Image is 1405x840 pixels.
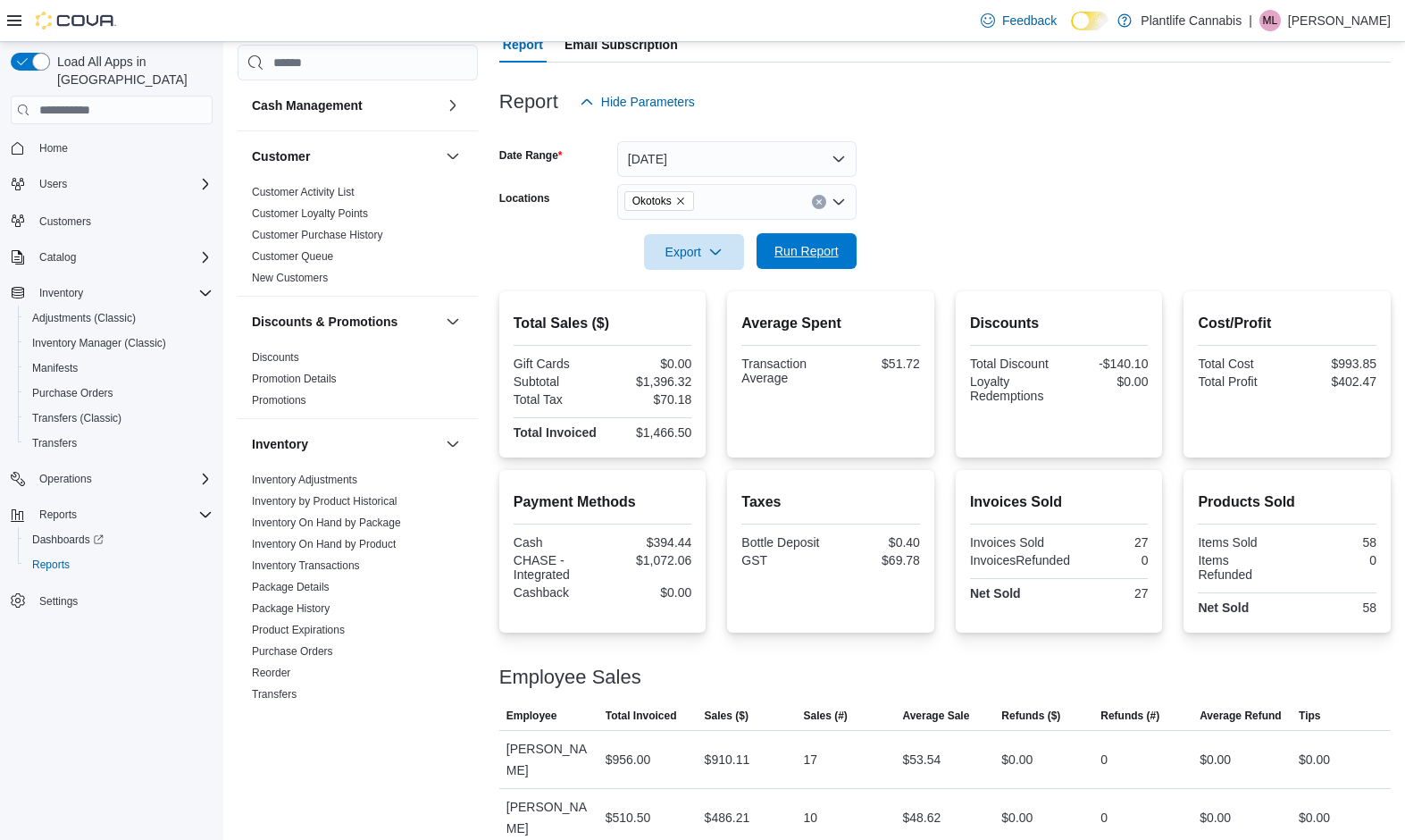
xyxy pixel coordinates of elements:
[252,517,401,529] a: Inventory On Hand by Package
[25,357,213,379] span: Manifests
[252,602,330,615] a: Package History
[655,234,733,270] span: Export
[25,332,173,354] a: Inventory Manager (Classic)
[252,495,397,508] a: Inventory by Product Historical
[32,211,98,232] a: Customers
[606,392,692,407] div: $70.18
[4,207,220,233] button: Customers
[1001,807,1033,828] div: $0.00
[252,373,337,385] a: Promotion Details
[1291,553,1376,567] div: 0
[601,93,695,111] span: Hide Parameters
[252,667,290,679] a: Reorder
[32,173,213,195] span: Users
[32,504,213,525] span: Reports
[252,559,360,572] a: Inventory Transactions
[1063,535,1149,550] div: 27
[573,84,702,120] button: Hide Parameters
[1249,10,1252,31] p: |
[32,247,83,268] button: Catalog
[1198,491,1376,513] h2: Products Sold
[970,313,1149,334] h2: Discounts
[741,535,827,550] div: Bottle Deposit
[252,581,330,593] a: Package Details
[4,502,220,527] button: Reports
[32,533,104,547] span: Dashboards
[902,709,969,723] span: Average Sale
[1141,10,1242,31] p: Plantlife Cannabis
[1001,749,1033,770] div: $0.00
[252,97,363,114] h3: Cash Management
[252,97,439,114] button: Cash Management
[514,585,599,600] div: Cashback
[514,357,599,371] div: Gift Cards
[606,535,692,550] div: $394.44
[252,229,383,241] a: Customer Purchase History
[252,601,330,616] span: Package History
[499,731,598,788] div: [PERSON_NAME]
[11,128,213,660] nav: Complex example
[1291,535,1376,550] div: 58
[25,307,143,329] a: Adjustments (Classic)
[252,313,397,331] h3: Discounts & Promotions
[252,435,439,453] button: Inventory
[606,749,651,770] div: $956.00
[970,374,1056,403] div: Loyalty Redemptions
[442,95,464,116] button: Cash Management
[252,228,383,242] span: Customer Purchase History
[25,433,213,454] span: Transfers
[606,553,692,567] div: $1,072.06
[902,749,941,770] div: $53.54
[617,141,857,177] button: [DATE]
[25,407,213,429] span: Transfers (Classic)
[252,351,299,364] a: Discounts
[644,234,744,270] button: Export
[1263,10,1278,31] span: ML
[25,529,111,550] a: Dashboards
[565,27,678,63] span: Email Subscription
[606,357,692,371] div: $0.00
[25,332,213,354] span: Inventory Manager (Classic)
[1198,553,1284,582] div: Items Refunded
[252,207,368,220] a: Customer Loyalty Points
[32,411,121,425] span: Transfers (Classic)
[1200,749,1231,770] div: $0.00
[32,386,113,400] span: Purchase Orders
[774,242,839,260] span: Run Report
[514,491,692,513] h2: Payment Methods
[252,435,308,453] h3: Inventory
[18,527,220,552] a: Dashboards
[252,313,439,331] button: Discounts & Promotions
[252,372,337,386] span: Promotion Details
[1071,30,1072,31] span: Dark Mode
[1198,313,1376,334] h2: Cost/Profit
[252,350,299,365] span: Discounts
[25,554,213,575] span: Reports
[970,357,1056,371] div: Total Discount
[606,807,651,828] div: $510.50
[1299,709,1320,723] span: Tips
[32,590,213,612] span: Settings
[970,491,1149,513] h2: Invoices Sold
[1200,709,1282,723] span: Average Refund
[514,374,599,389] div: Subtotal
[252,538,396,550] a: Inventory On Hand by Product
[1200,807,1231,828] div: $0.00
[252,393,306,407] span: Promotions
[252,580,330,594] span: Package Details
[32,468,213,490] span: Operations
[442,146,464,167] button: Customer
[442,311,464,332] button: Discounts & Promotions
[252,394,306,407] a: Promotions
[442,433,464,455] button: Inventory
[1299,807,1330,828] div: $0.00
[834,357,920,371] div: $51.72
[32,247,213,268] span: Catalog
[252,559,360,573] span: Inventory Transactions
[970,535,1056,550] div: Invoices Sold
[18,406,220,431] button: Transfers (Classic)
[499,667,641,688] h3: Employee Sales
[1198,601,1249,615] strong: Net Sold
[25,382,213,404] span: Purchase Orders
[503,27,543,63] span: Report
